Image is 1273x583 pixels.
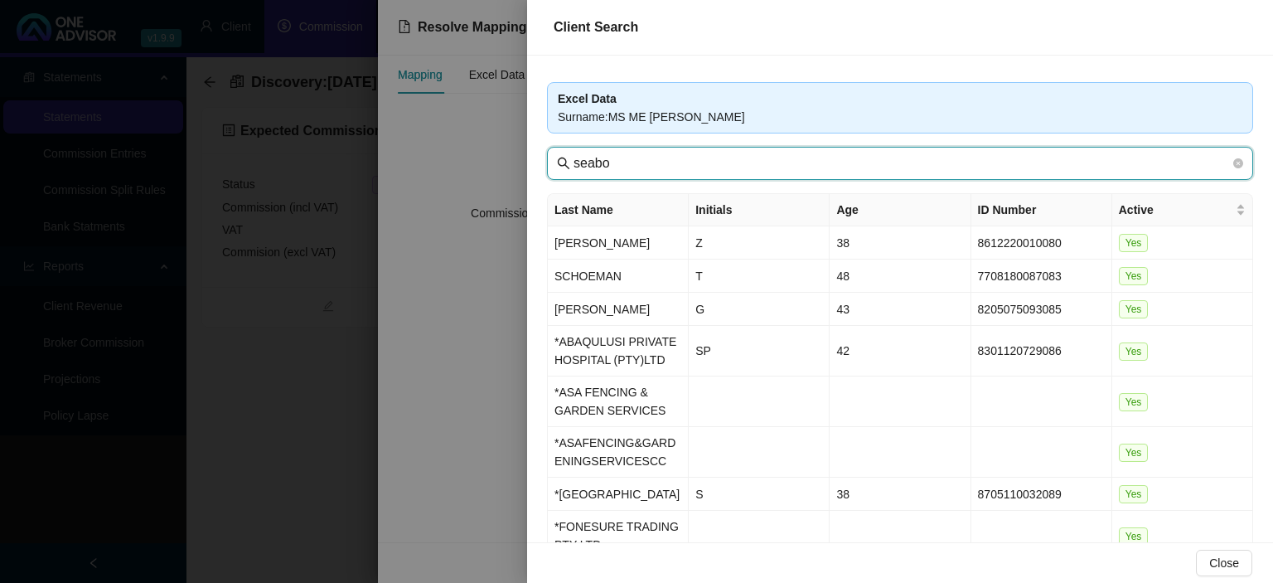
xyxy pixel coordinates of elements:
[689,326,830,377] td: SP
[1233,156,1243,171] span: close-circle
[548,260,689,293] td: SCHOEMAN
[971,478,1112,511] td: 8705110032089
[548,194,689,226] th: Last Name
[548,427,689,478] td: *ASAFENCING&GARDENINGSERVICESCC
[548,293,689,326] td: [PERSON_NAME]
[971,194,1112,226] th: ID Number
[1119,485,1149,503] span: Yes
[836,236,849,250] span: 38
[1119,527,1149,546] span: Yes
[548,326,689,377] td: *ABAQULUSI PRIVATE HOSPITAL (PTY)LTD
[554,20,638,34] span: Client Search
[548,377,689,427] td: *ASA FENCING & GARDEN SERVICES
[1119,300,1149,318] span: Yes
[558,92,617,105] b: Excel Data
[689,226,830,260] td: Z
[557,157,570,170] span: search
[548,511,689,561] td: *FONESURE TRADING PTY LTD
[1119,393,1149,411] span: Yes
[689,293,830,326] td: G
[971,293,1112,326] td: 8205075093085
[1119,444,1149,462] span: Yes
[548,478,689,511] td: *[GEOGRAPHIC_DATA]
[830,194,970,226] th: Age
[548,226,689,260] td: [PERSON_NAME]
[1112,194,1253,226] th: Active
[1209,554,1239,572] span: Close
[971,260,1112,293] td: 7708180087083
[1119,234,1149,252] span: Yes
[836,303,849,316] span: 43
[689,194,830,226] th: Initials
[1119,201,1232,219] span: Active
[836,270,849,283] span: 48
[574,153,1230,173] input: Last Name
[558,108,1242,126] div: Surname : MS ME [PERSON_NAME]
[689,260,830,293] td: T
[836,488,849,501] span: 38
[689,478,830,511] td: S
[1119,343,1149,361] span: Yes
[1196,550,1252,576] button: Close
[836,344,849,357] span: 42
[1119,267,1149,285] span: Yes
[1233,158,1243,168] span: close-circle
[971,226,1112,260] td: 8612220010080
[971,326,1112,377] td: 8301120729086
